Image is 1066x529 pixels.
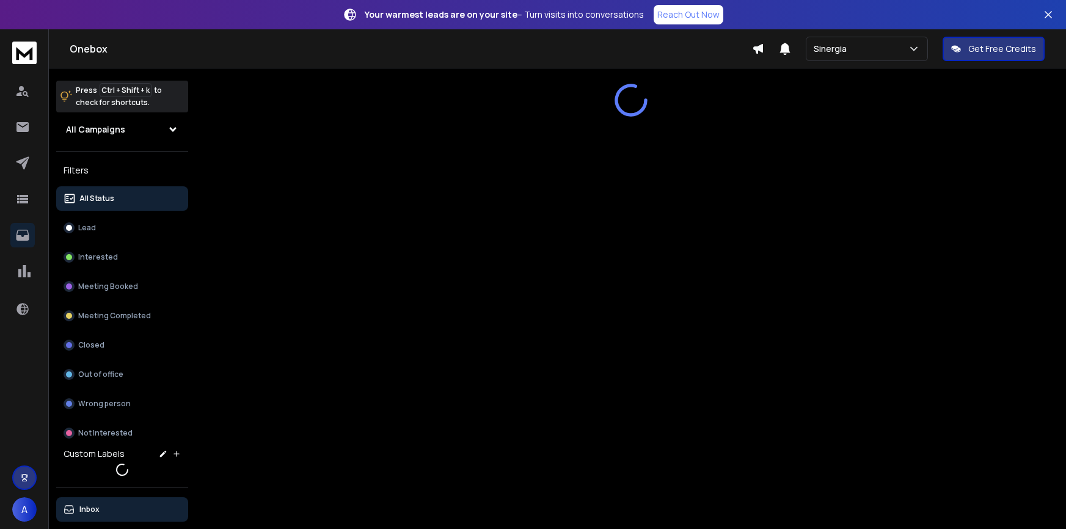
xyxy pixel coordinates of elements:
[56,186,188,211] button: All Status
[56,117,188,142] button: All Campaigns
[12,497,37,522] button: A
[968,43,1036,55] p: Get Free Credits
[56,333,188,357] button: Closed
[365,9,644,21] p: – Turn visits into conversations
[56,362,188,387] button: Out of office
[78,311,151,321] p: Meeting Completed
[56,392,188,416] button: Wrong person
[943,37,1045,61] button: Get Free Credits
[654,5,723,24] a: Reach Out Now
[56,245,188,269] button: Interested
[78,399,131,409] p: Wrong person
[814,43,852,55] p: Sinergia
[56,497,188,522] button: Inbox
[78,282,138,291] p: Meeting Booked
[78,340,104,350] p: Closed
[78,370,123,379] p: Out of office
[657,9,720,21] p: Reach Out Now
[365,9,517,20] strong: Your warmest leads are on your site
[64,448,125,460] h3: Custom Labels
[70,42,752,56] h1: Onebox
[79,194,114,203] p: All Status
[12,42,37,64] img: logo
[56,216,188,240] button: Lead
[56,274,188,299] button: Meeting Booked
[56,162,188,179] h3: Filters
[78,223,96,233] p: Lead
[79,505,100,514] p: Inbox
[66,123,125,136] h1: All Campaigns
[76,84,162,109] p: Press to check for shortcuts.
[78,428,133,438] p: Not Interested
[78,252,118,262] p: Interested
[56,304,188,328] button: Meeting Completed
[56,421,188,445] button: Not Interested
[100,83,152,97] span: Ctrl + Shift + k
